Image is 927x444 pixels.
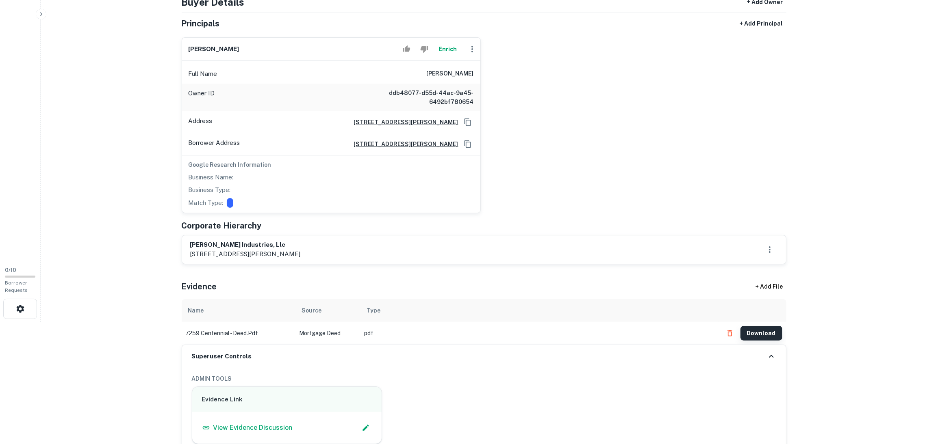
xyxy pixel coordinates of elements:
[302,306,322,315] div: Source
[376,88,474,106] h6: ddb48077-d55d-44ac-9a45-6492bf780654
[295,322,360,345] td: Mortgage Deed
[189,88,215,106] p: Owner ID
[5,267,16,273] span: 0 / 10
[886,379,927,418] iframe: Chat Widget
[202,395,372,404] h6: Evidence Link
[189,116,213,128] p: Address
[189,138,240,150] p: Borrower Address
[188,306,204,315] div: Name
[182,280,217,293] h5: Evidence
[182,299,295,322] th: Name
[360,422,372,434] button: Edit Slack Link
[723,327,737,340] button: Delete file
[192,352,252,361] h6: Superuser Controls
[347,118,458,127] a: [STREET_ADDRESS][PERSON_NAME]
[189,45,239,54] h6: [PERSON_NAME]
[295,299,360,322] th: Source
[5,280,28,293] span: Borrower Requests
[427,69,474,79] h6: [PERSON_NAME]
[213,423,293,433] p: View Evidence Discussion
[399,41,414,57] button: Accept
[360,322,719,345] td: pdf
[189,160,474,169] h6: Google Research Information
[347,140,458,149] a: [STREET_ADDRESS][PERSON_NAME]
[189,69,217,79] p: Full Name
[360,299,719,322] th: Type
[189,172,234,182] p: Business Name:
[741,280,798,294] div: + Add File
[740,326,782,341] button: Download
[182,17,220,30] h5: Principals
[462,116,474,128] button: Copy Address
[189,198,224,208] p: Match Type:
[737,16,786,31] button: + Add Principal
[182,299,786,345] div: scrollable content
[202,423,293,433] a: View Evidence Discussion
[435,41,461,57] button: Enrich
[182,322,295,345] td: 7259 centennial - deed.pdf
[367,306,381,315] div: Type
[189,185,231,195] p: Business Type:
[182,220,262,232] h5: Corporate Hierarchy
[190,249,301,259] p: [STREET_ADDRESS][PERSON_NAME]
[417,41,431,57] button: Reject
[190,240,301,250] h6: [PERSON_NAME] industries, llc
[192,374,776,383] h6: ADMIN TOOLS
[462,138,474,150] button: Copy Address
